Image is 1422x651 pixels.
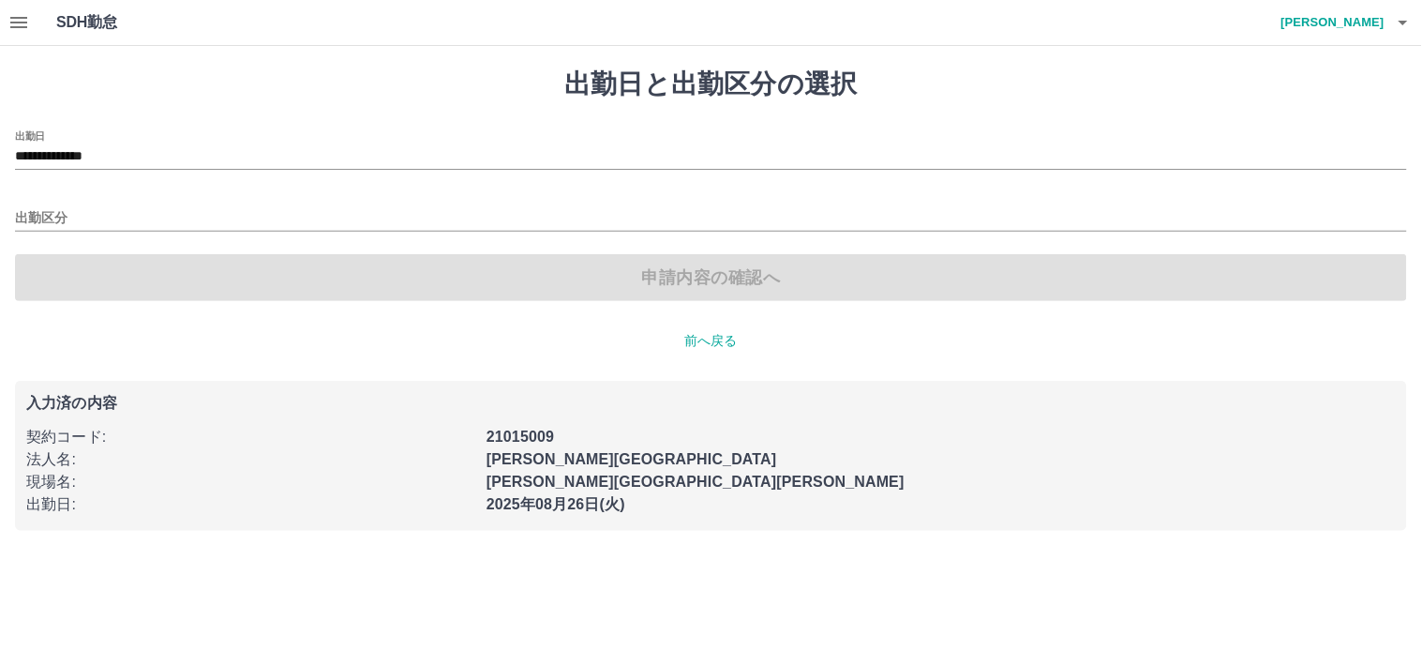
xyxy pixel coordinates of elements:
p: 現場名 : [26,471,475,493]
b: [PERSON_NAME][GEOGRAPHIC_DATA] [486,451,777,467]
p: 出勤日 : [26,493,475,516]
p: 前へ戻る [15,331,1407,351]
p: 契約コード : [26,426,475,448]
b: 2025年08月26日(火) [486,496,625,512]
p: 入力済の内容 [26,396,1396,411]
b: [PERSON_NAME][GEOGRAPHIC_DATA][PERSON_NAME] [486,474,905,490]
h1: 出勤日と出勤区分の選択 [15,68,1407,100]
b: 21015009 [486,429,554,445]
label: 出勤日 [15,129,45,143]
p: 法人名 : [26,448,475,471]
